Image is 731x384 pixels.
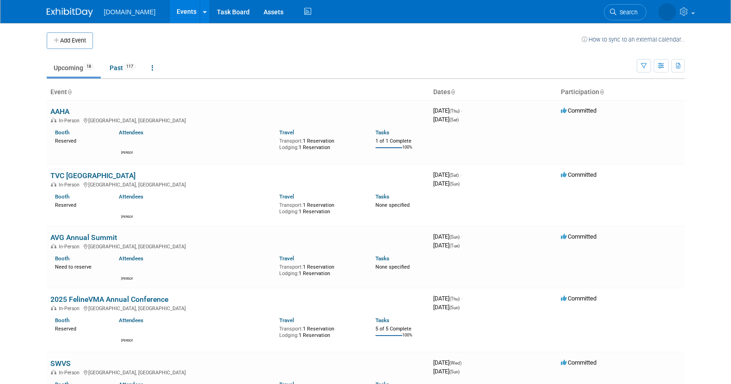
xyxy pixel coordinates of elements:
span: In-Person [59,370,82,376]
a: Booth [55,317,69,324]
div: David Han [121,276,133,281]
span: [DATE] [433,107,462,114]
span: [DATE] [433,116,459,123]
span: [DATE] [433,180,460,187]
div: [GEOGRAPHIC_DATA], [GEOGRAPHIC_DATA] [50,368,426,376]
a: Booth [55,129,69,136]
div: 1 Reservation 1 Reservation [279,200,362,215]
span: Lodging: [279,144,299,150]
span: Transport: [279,326,303,332]
a: Sort by Participation Type [599,88,604,96]
img: In-Person Event [51,306,56,310]
a: Travel [279,129,294,136]
span: [DATE] [433,242,460,249]
span: (Sat) [449,173,459,178]
span: [DATE] [433,368,460,375]
div: 1 Reservation 1 Reservation [279,136,362,150]
a: Booth [55,255,69,262]
span: Lodging: [279,332,299,338]
a: Travel [279,317,294,324]
span: Committed [561,295,596,302]
span: [DATE] [433,295,462,302]
div: Reserved [55,324,105,332]
span: (Sun) [449,181,460,186]
div: Shawn Wilkie [121,214,133,219]
span: (Tue) [449,243,460,248]
span: Lodging: [279,209,299,215]
a: Tasks [375,193,389,200]
span: (Thu) [449,296,460,301]
a: How to sync to an external calendar... [582,36,685,43]
span: Transport: [279,138,303,144]
span: None specified [375,264,410,270]
a: AAHA [50,107,69,116]
div: [GEOGRAPHIC_DATA], [GEOGRAPHIC_DATA] [50,180,426,188]
span: Transport: [279,264,303,270]
span: [DATE] [433,171,461,178]
span: (Sat) [449,117,459,122]
span: - [463,359,464,366]
a: Sort by Start Date [450,88,455,96]
div: William Forsey [121,150,133,155]
a: Tasks [375,255,389,262]
span: 117 [123,63,136,70]
a: Sort by Event Name [67,88,72,96]
td: 100% [402,145,412,157]
a: Upcoming18 [47,59,101,77]
a: Attendees [119,255,143,262]
span: Committed [561,359,596,366]
span: Committed [561,233,596,240]
a: Attendees [119,129,143,136]
a: Tasks [375,129,389,136]
span: [DATE] [433,359,464,366]
span: In-Person [59,118,82,124]
img: In-Person Event [51,118,56,122]
span: 18 [84,63,94,70]
a: SWVS [50,359,71,368]
span: In-Person [59,244,82,250]
div: 1 Reservation 1 Reservation [279,262,362,276]
a: Tasks [375,317,389,324]
a: AVG Annual Summit [50,233,117,242]
div: Lucas Smith [121,337,133,343]
span: (Wed) [449,360,461,366]
span: - [461,107,462,114]
span: (Sun) [449,369,460,374]
a: Attendees [119,317,143,324]
img: ExhibitDay [47,8,93,17]
a: Search [604,4,646,20]
img: In-Person Event [51,182,56,186]
img: David Han [122,264,133,276]
span: [DOMAIN_NAME] [104,8,156,16]
img: Iuliia Bulow [658,3,676,21]
th: Event [47,84,430,100]
span: Search [616,9,638,16]
div: [GEOGRAPHIC_DATA], [GEOGRAPHIC_DATA] [50,116,426,124]
button: Add Event [47,32,93,49]
span: [DATE] [433,233,462,240]
img: In-Person Event [51,370,56,374]
div: [GEOGRAPHIC_DATA], [GEOGRAPHIC_DATA] [50,242,426,250]
span: (Thu) [449,108,460,114]
a: Travel [279,193,294,200]
div: Reserved [55,200,105,209]
th: Participation [557,84,685,100]
span: Transport: [279,202,303,208]
a: Attendees [119,193,143,200]
div: Reserved [55,136,105,144]
span: Committed [561,171,596,178]
span: - [461,295,462,302]
img: In-Person Event [51,244,56,248]
span: None specified [375,202,410,208]
img: Lucas Smith [122,326,133,337]
div: 1 of 1 Complete [375,138,426,144]
div: Need to reserve [55,262,105,270]
img: Shawn Wilkie [122,203,133,214]
span: - [460,171,461,178]
div: 5 of 5 Complete [375,326,426,332]
div: [GEOGRAPHIC_DATA], [GEOGRAPHIC_DATA] [50,304,426,312]
span: Lodging: [279,270,299,276]
span: In-Person [59,182,82,188]
a: Booth [55,193,69,200]
span: (Sun) [449,305,460,310]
